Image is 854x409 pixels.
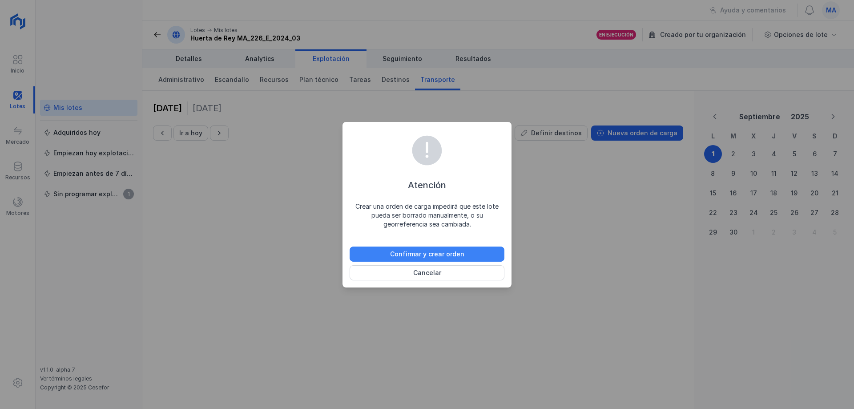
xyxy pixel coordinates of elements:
div: Confirmar y crear orden [390,250,464,259]
div: Crear una orden de carga impedirá que este lote pueda ser borrado manualmente, o su georreferenci... [350,202,504,229]
div: Atención [350,179,504,191]
button: Confirmar y crear orden [350,247,504,262]
div: Cancelar [413,268,441,277]
button: Cancelar [350,265,504,280]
